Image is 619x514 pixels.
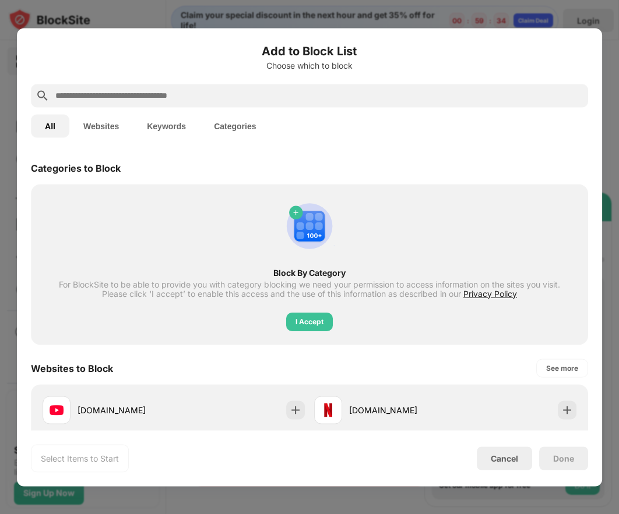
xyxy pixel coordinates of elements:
[31,61,588,70] div: Choose which to block
[31,42,588,59] h6: Add to Block List
[52,279,567,298] div: For BlockSite to be able to provide you with category blocking we need your permission to access ...
[546,362,578,374] div: See more
[41,452,119,464] div: Select Items to Start
[553,453,574,463] div: Done
[31,114,69,137] button: All
[52,268,567,277] div: Block By Category
[321,403,335,417] img: favicons
[491,453,518,463] div: Cancel
[31,162,121,173] div: Categories to Block
[349,404,445,416] div: [DOMAIN_NAME]
[36,88,50,102] img: search.svg
[282,198,337,254] img: category-add.svg
[78,404,174,416] div: [DOMAIN_NAME]
[200,114,270,137] button: Categories
[296,316,323,327] div: I Accept
[31,362,113,374] div: Websites to Block
[50,403,64,417] img: favicons
[69,114,133,137] button: Websites
[463,288,517,298] span: Privacy Policy
[133,114,200,137] button: Keywords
